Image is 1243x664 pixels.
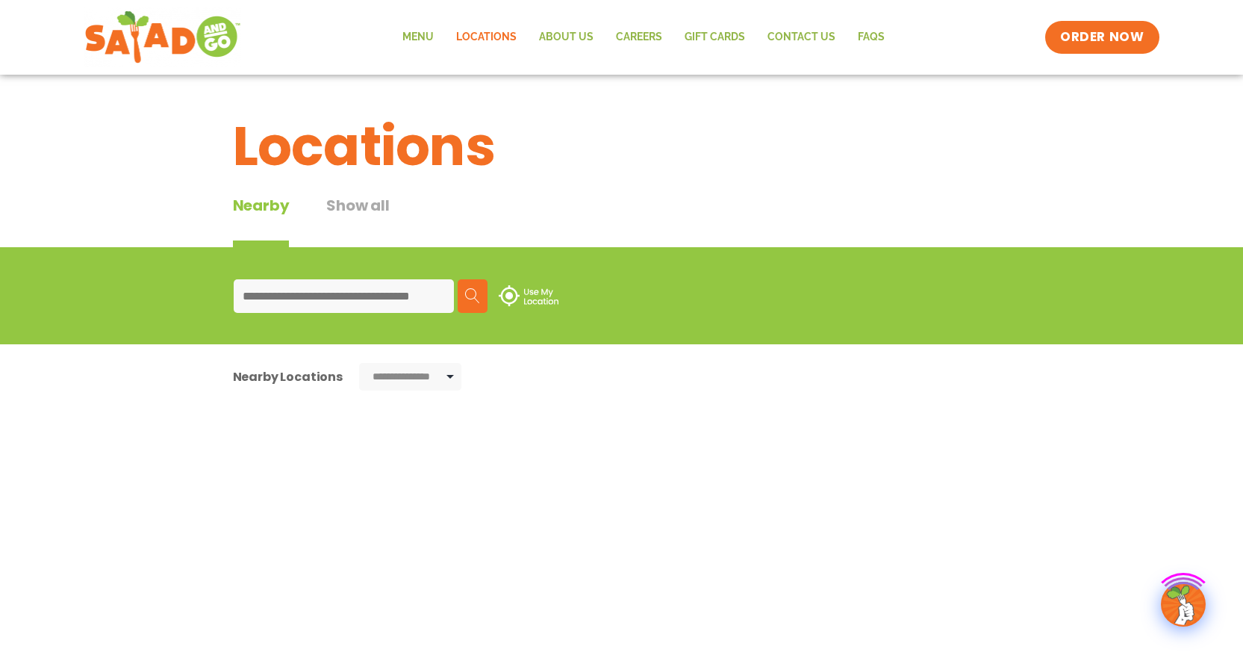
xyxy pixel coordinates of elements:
[84,7,242,67] img: new-SAG-logo-768×292
[499,285,558,306] img: use-location.svg
[756,20,847,55] a: Contact Us
[391,20,445,55] a: Menu
[233,106,1011,187] h1: Locations
[391,20,896,55] nav: Menu
[465,288,480,303] img: search.svg
[233,367,343,386] div: Nearby Locations
[445,20,528,55] a: Locations
[528,20,605,55] a: About Us
[1045,21,1159,54] a: ORDER NOW
[1060,28,1144,46] span: ORDER NOW
[847,20,896,55] a: FAQs
[233,194,427,247] div: Tabbed content
[605,20,673,55] a: Careers
[233,194,290,247] div: Nearby
[673,20,756,55] a: GIFT CARDS
[326,194,389,247] button: Show all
